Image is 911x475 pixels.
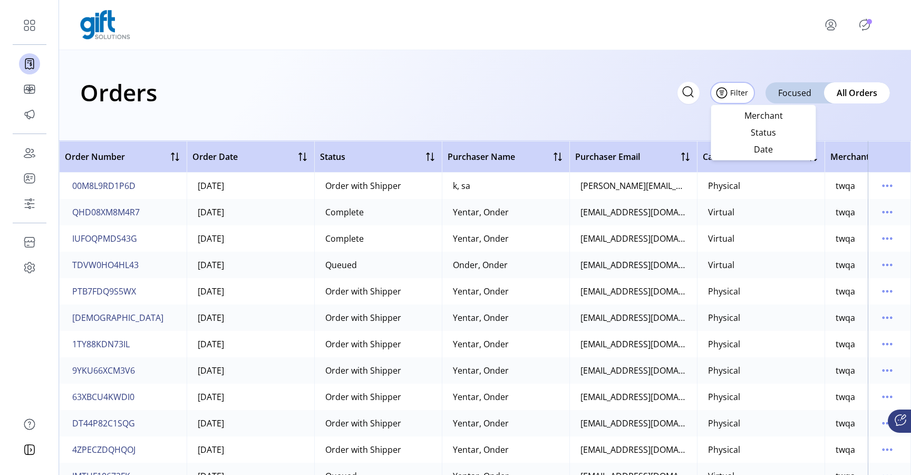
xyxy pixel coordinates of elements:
[879,309,896,326] button: menu
[453,338,509,350] div: Yentar, Onder
[720,145,807,154] span: Date
[879,283,896,300] button: menu
[879,256,896,273] button: menu
[708,259,734,271] div: Virtual
[72,417,135,430] span: DT44P82C1SQG
[879,177,896,194] button: menu
[836,179,855,192] div: twqa
[453,179,470,192] div: k, sa
[65,150,125,163] span: Order Number
[879,336,896,353] button: menu
[453,311,509,324] div: Yentar, Onder
[720,111,807,120] span: Merchant
[70,230,139,247] button: IUFOQPMDS43G
[703,150,753,163] span: Card Format
[810,12,856,37] button: menu
[836,391,855,403] div: twqa
[708,285,740,298] div: Physical
[580,417,686,430] div: [EMAIL_ADDRESS][DOMAIN_NAME]
[708,364,740,377] div: Physical
[879,415,896,432] button: menu
[713,107,813,124] li: Merchant
[70,204,142,221] button: QHD08XM8M4R7
[580,206,686,218] div: [EMAIL_ADDRESS][DOMAIN_NAME]
[580,391,686,403] div: [EMAIL_ADDRESS][DOMAIN_NAME]
[448,150,515,163] span: Purchaser Name
[836,364,855,377] div: twqa
[325,391,401,403] div: Order with Shipper
[70,177,138,194] button: 00M8L9RD1P6D
[580,179,686,192] div: [PERSON_NAME][EMAIL_ADDRESS][PERSON_NAME][DOMAIN_NAME]
[187,252,314,278] td: [DATE]
[70,283,138,300] button: PTB7FDQ9S5WX
[824,82,890,103] div: All Orders
[730,87,748,98] span: Filter
[879,204,896,221] button: menu
[836,285,855,298] div: twqa
[836,232,855,245] div: twqa
[187,357,314,384] td: [DATE]
[187,384,314,410] td: [DATE]
[879,362,896,379] button: menu
[325,206,364,218] div: Complete
[856,16,873,33] button: Publisher Panel
[80,10,130,40] img: logo
[453,443,509,456] div: Yentar, Onder
[325,232,364,245] div: Complete
[708,417,740,430] div: Physical
[713,124,813,141] li: Status
[325,364,401,377] div: Order with Shipper
[187,436,314,463] td: [DATE]
[187,410,314,436] td: [DATE]
[710,82,755,104] button: Filter Button
[453,232,509,245] div: Yentar, Onder
[580,259,686,271] div: [EMAIL_ADDRESS][DOMAIN_NAME]
[72,364,135,377] span: 9YKU66XCM3V6
[580,285,686,298] div: [EMAIL_ADDRESS][DOMAIN_NAME]
[453,259,508,271] div: Onder, Onder
[187,199,314,225] td: [DATE]
[70,256,141,273] button: TDVW0HO4HL43
[708,391,740,403] div: Physical
[70,441,138,458] button: 4ZPECZDQHQOJ
[713,141,813,158] li: Date
[836,259,855,271] div: twqa
[325,311,401,324] div: Order with Shipper
[187,225,314,252] td: [DATE]
[70,309,166,326] button: [DEMOGRAPHIC_DATA]
[72,338,130,350] span: 1TY88KDN73IL
[453,391,509,403] div: Yentar, Onder
[453,417,509,430] div: Yentar, Onder
[325,259,357,271] div: Queued
[708,338,740,350] div: Physical
[325,285,401,298] div: Order with Shipper
[836,311,855,324] div: twqa
[879,388,896,405] button: menu
[72,206,140,218] span: QHD08XM8M4R7
[80,74,157,111] h1: Orders
[187,305,314,331] td: [DATE]
[879,230,896,247] button: menu
[580,364,686,377] div: [EMAIL_ADDRESS][DOMAIN_NAME]
[836,206,855,218] div: twqa
[708,206,734,218] div: Virtual
[70,336,132,353] button: 1TY88KDN73IL
[453,285,509,298] div: Yentar, Onder
[70,388,137,405] button: 63XBCU4KWDI0
[187,331,314,357] td: [DATE]
[836,338,855,350] div: twqa
[72,232,137,245] span: IUFOQPMDS43G
[187,278,314,305] td: [DATE]
[72,311,163,324] span: [DEMOGRAPHIC_DATA]
[580,232,686,245] div: [EMAIL_ADDRESS][DOMAIN_NAME]
[836,417,855,430] div: twqa
[778,87,811,99] span: Focused
[580,338,686,350] div: [EMAIL_ADDRESS][DOMAIN_NAME]
[72,443,135,456] span: 4ZPECZDQHQOJ
[575,150,640,163] span: Purchaser Email
[192,150,238,163] span: Order Date
[830,150,869,163] span: Merchant
[325,338,401,350] div: Order with Shipper
[879,441,896,458] button: menu
[580,311,686,324] div: [EMAIL_ADDRESS][DOMAIN_NAME]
